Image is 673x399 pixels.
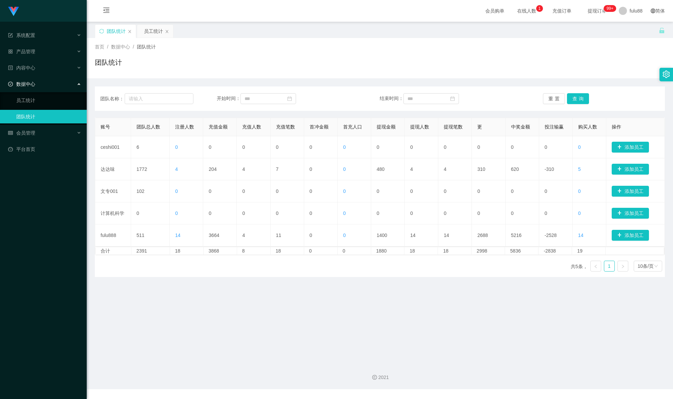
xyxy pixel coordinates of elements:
[209,144,211,150] font: 0
[8,49,13,54] i: 图标: appstore-o
[343,166,346,172] font: 0
[578,211,581,216] font: 0
[310,233,312,238] font: 0
[136,124,160,129] font: 团队总人数
[209,211,211,216] font: 0
[410,188,413,194] font: 0
[536,5,543,12] sup: 1
[450,96,455,101] i: 图标：日历
[517,8,536,14] font: 在线人数
[578,166,581,172] font: 5
[310,124,329,129] font: 首冲金额
[343,188,346,194] font: 0
[552,8,571,14] font: 充值订单
[377,233,387,238] font: 1400
[209,233,219,238] font: 3664
[377,124,396,129] font: 提现金额
[444,124,463,129] font: 提现笔数
[477,124,482,129] font: 更
[16,94,81,107] a: 员工统计
[8,131,13,135] i: 图标： 表格
[594,264,598,268] i: 图标： 左
[276,166,279,172] font: 7
[16,81,35,87] font: 数据中心
[101,248,110,254] font: 合计
[444,233,449,238] font: 14
[8,33,13,38] i: 图标： 表格
[287,96,292,101] i: 图标：日历
[567,93,589,104] button: 查询
[663,71,670,78] i: 图标：设置
[638,261,654,271] div: 10条/页
[444,144,446,150] font: 0
[655,8,665,14] font: 简体
[310,166,312,172] font: 0
[577,248,583,254] font: 19
[638,263,654,269] font: 10条/页
[545,124,564,129] font: 投注输赢
[511,211,514,216] font: 0
[607,6,613,11] font: 99+
[8,82,13,86] i: 图标: 检查-圆圈-o
[95,0,118,22] i: 图标: 菜单折叠
[133,44,134,49] font: /
[101,188,118,194] font: 文专001
[276,211,279,216] font: 0
[175,233,181,238] font: 14
[612,142,649,153] button: 图标: 加号添加员工
[343,124,362,129] font: 首充人口
[511,166,519,172] font: 620
[510,248,521,254] font: 5836
[137,44,156,49] font: 团队统计
[578,233,584,238] font: 14
[659,27,665,34] i: 图标： 解锁
[578,144,581,150] font: 0
[612,186,649,197] button: 图标: 加号添加员工
[175,248,181,254] font: 18
[444,188,446,194] font: 0
[544,248,556,254] font: -2838
[276,233,281,238] font: 11
[617,261,628,272] li: 下一页
[276,144,279,150] font: 0
[343,144,346,150] font: 0
[242,233,245,238] font: 4
[409,248,415,254] font: 18
[111,44,130,49] font: 数据中心
[588,8,607,14] font: 提现订单
[310,144,312,150] font: 0
[578,188,581,194] font: 0
[545,211,547,216] font: 0
[612,208,649,219] button: 图标: 加号添加员工
[410,166,413,172] font: 4
[380,96,403,101] font: 结束时间：
[410,124,429,129] font: 提现人数
[377,211,379,216] font: 0
[545,188,547,194] font: 0
[242,124,261,129] font: 充值人数
[444,166,446,172] font: 4
[477,144,480,150] font: 0
[136,211,139,216] font: 0
[95,44,104,49] font: 首页
[8,142,81,156] a: 图标：仪表板平台首页
[343,233,346,238] font: 0
[100,96,124,101] font: 团队名称：
[477,248,487,254] font: 2998
[511,144,514,150] font: 0
[144,28,163,34] font: 员工统计
[175,211,178,216] font: 0
[444,211,446,216] font: 0
[101,233,116,238] font: fulu888
[101,144,120,150] font: ceshi001
[242,144,245,150] font: 0
[410,233,416,238] font: 14
[95,59,122,66] font: 团队统计
[511,124,530,129] font: 中奖金额
[209,166,216,172] font: 204
[545,144,547,150] font: 0
[608,263,611,269] font: 1
[242,211,245,216] font: 0
[175,188,178,194] font: 0
[511,233,522,238] font: 5216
